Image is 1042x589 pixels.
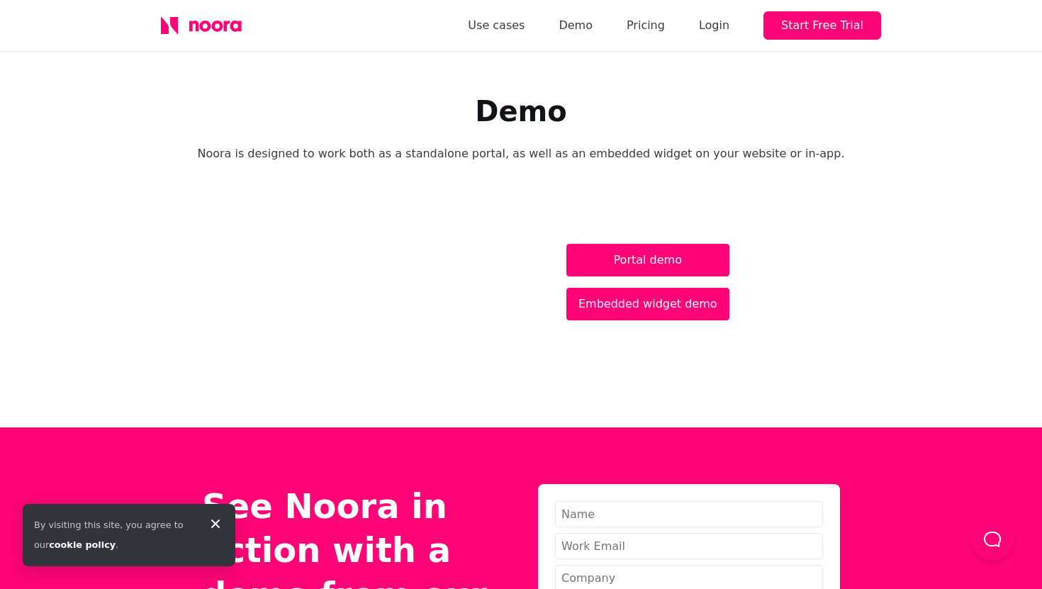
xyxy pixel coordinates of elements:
[161,94,881,128] h1: Demo
[468,16,525,35] a: Use cases
[971,518,1014,561] button: Load Chat
[559,16,593,35] a: Demo
[34,515,196,555] div: By visiting this site, you agree to our .
[566,244,729,276] a: Portal demo
[763,11,881,40] button: Start Free Trial
[555,501,823,527] input: Name
[161,179,521,385] img: A preview of Noora's standalone portal
[161,145,881,162] p: Noora is designed to work both as a standalone portal, as well as an embedded widget on your webs...
[49,539,116,550] a: cookie policy
[566,288,729,320] a: Embedded widget demo
[699,16,729,35] div: Login
[627,16,665,35] a: Pricing
[555,533,823,559] input: Work Email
